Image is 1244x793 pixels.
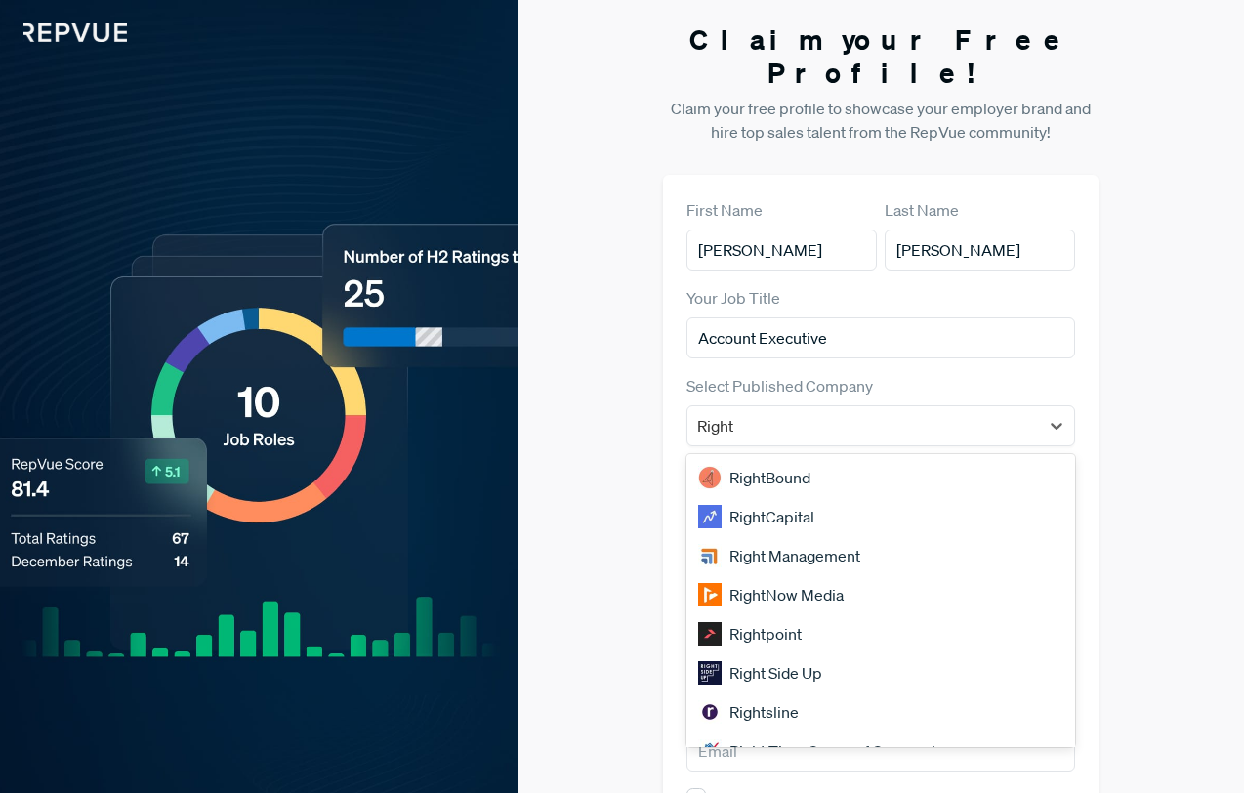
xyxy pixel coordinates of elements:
input: Email [686,730,1075,772]
div: RightBound [686,458,1075,497]
img: Right Time Group of Companies [698,739,722,763]
div: Rightsline [686,692,1075,731]
div: Right Management [686,536,1075,575]
input: First Name [686,230,877,271]
div: RightNow Media [686,575,1075,614]
label: Select Published Company [686,374,873,397]
img: Right Side Up [698,661,722,685]
h3: Claim your Free Profile! [663,23,1099,89]
label: Last Name [885,198,959,222]
p: Claim your free profile to showcase your employer brand and hire top sales talent from the RepVue... [663,97,1099,144]
img: Rightsline [698,700,722,724]
img: Rightpoint [698,622,722,646]
label: Your Job Title [686,286,780,310]
div: Right Time Group of Companies [686,731,1075,771]
img: RightCapital [698,505,722,528]
div: RightCapital [686,497,1075,536]
input: Title [686,317,1075,358]
div: Rightpoint [686,614,1075,653]
label: First Name [686,198,763,222]
img: RightBound [698,466,722,489]
div: Right Side Up [686,653,1075,692]
img: Right Management [698,544,722,567]
input: Last Name [885,230,1075,271]
img: RightNow Media [698,583,722,606]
